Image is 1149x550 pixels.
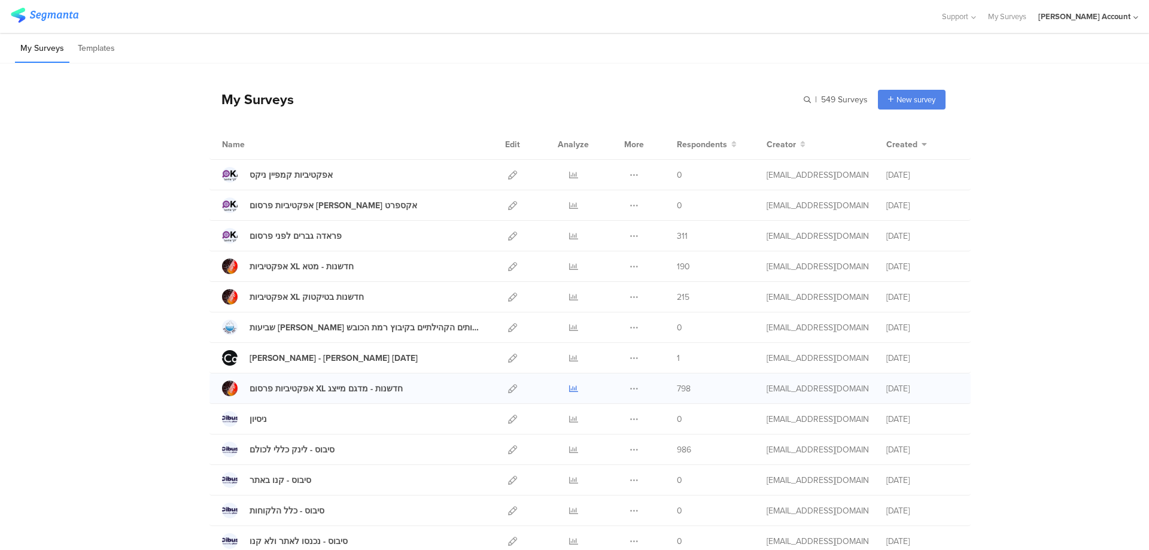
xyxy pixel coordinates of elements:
[886,138,927,151] button: Created
[886,382,958,395] div: [DATE]
[886,199,958,212] div: [DATE]
[767,413,868,426] div: miri@miridikman.co.il
[886,535,958,548] div: [DATE]
[767,474,868,487] div: miri@miridikman.co.il
[209,89,294,110] div: My Surveys
[677,505,682,517] span: 0
[250,291,364,303] div: אפקטיביות XL חדשנות בטיקטוק
[767,199,868,212] div: miri@miridikman.co.il
[767,260,868,273] div: miri@miridikman.co.il
[250,260,354,273] div: אפקטיביות XL חדשנות - מטא
[677,413,682,426] span: 0
[250,535,348,548] div: סיבוס - נכנסו לאתר ולא קנו
[886,443,958,456] div: [DATE]
[886,169,958,181] div: [DATE]
[886,321,958,334] div: [DATE]
[886,474,958,487] div: [DATE]
[767,230,868,242] div: miri@miridikman.co.il
[767,505,868,517] div: miri@miridikman.co.il
[886,138,917,151] span: Created
[250,352,418,364] div: סקר מקאן - גל 7 ספטמבר 25
[677,321,682,334] span: 0
[821,93,868,106] span: 549 Surveys
[767,321,868,334] div: miri@miridikman.co.il
[222,533,348,549] a: סיבוס - נכנסו לאתר ולא קנו
[767,443,868,456] div: miri@miridikman.co.il
[222,228,342,244] a: פראדה גברים לפני פרסום
[677,474,682,487] span: 0
[222,350,418,366] a: [PERSON_NAME] - [PERSON_NAME] [DATE]
[886,352,958,364] div: [DATE]
[886,291,958,303] div: [DATE]
[896,94,935,105] span: New survey
[886,230,958,242] div: [DATE]
[677,291,689,303] span: 215
[250,199,417,212] div: אפקטיביות פרסום מן אקספרט
[767,138,805,151] button: Creator
[15,35,69,63] li: My Surveys
[677,382,691,395] span: 798
[222,259,354,274] a: אפקטיביות XL חדשנות - מטא
[555,129,591,159] div: Analyze
[72,35,120,63] li: Templates
[222,503,324,518] a: סיבוס - כלל הלקוחות
[250,382,403,395] div: אפקטיביות פרסום XL חדשנות - מדגם מייצג
[222,472,311,488] a: סיבוס - קנו באתר
[250,413,267,426] div: ניסיון
[222,381,403,396] a: אפקטיביות פרסום XL חדשנות - מדגם מייצג
[677,352,680,364] span: 1
[677,138,737,151] button: Respondents
[886,413,958,426] div: [DATE]
[250,505,324,517] div: סיבוס - כלל הלקוחות
[11,8,78,23] img: segmanta logo
[886,505,958,517] div: [DATE]
[621,129,647,159] div: More
[767,169,868,181] div: miri@miridikman.co.il
[222,411,267,427] a: ניסיון
[677,230,688,242] span: 311
[677,260,690,273] span: 190
[677,535,682,548] span: 0
[222,442,335,457] a: סיבוס - לינק כללי לכולם
[767,291,868,303] div: miri@miridikman.co.il
[767,138,796,151] span: Creator
[222,197,417,213] a: אפקטיביות פרסום [PERSON_NAME] אקספרט
[677,443,691,456] span: 986
[500,129,525,159] div: Edit
[767,535,868,548] div: miri@miridikman.co.il
[250,443,335,456] div: סיבוס - לינק כללי לכולם
[886,260,958,273] div: [DATE]
[250,321,482,334] div: שביעות רצון מהשירותים הקהילתיים בקיבוץ רמת הכובש
[677,169,682,181] span: 0
[250,474,311,487] div: סיבוס - קנו באתר
[222,167,333,183] a: אפקטיביות קמפיין ניקס
[677,199,682,212] span: 0
[1038,11,1130,22] div: [PERSON_NAME] Account
[767,352,868,364] div: miri@miridikman.co.il
[250,230,342,242] div: פראדה גברים לפני פרסום
[250,169,333,181] div: אפקטיביות קמפיין ניקס
[813,93,819,106] span: |
[677,138,727,151] span: Respondents
[222,138,294,151] div: Name
[767,382,868,395] div: miri@miridikman.co.il
[942,11,968,22] span: Support
[222,320,482,335] a: שביעות [PERSON_NAME] מהשירותים הקהילתיים בקיבוץ רמת הכובש
[222,289,364,305] a: אפקטיביות XL חדשנות בטיקטוק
